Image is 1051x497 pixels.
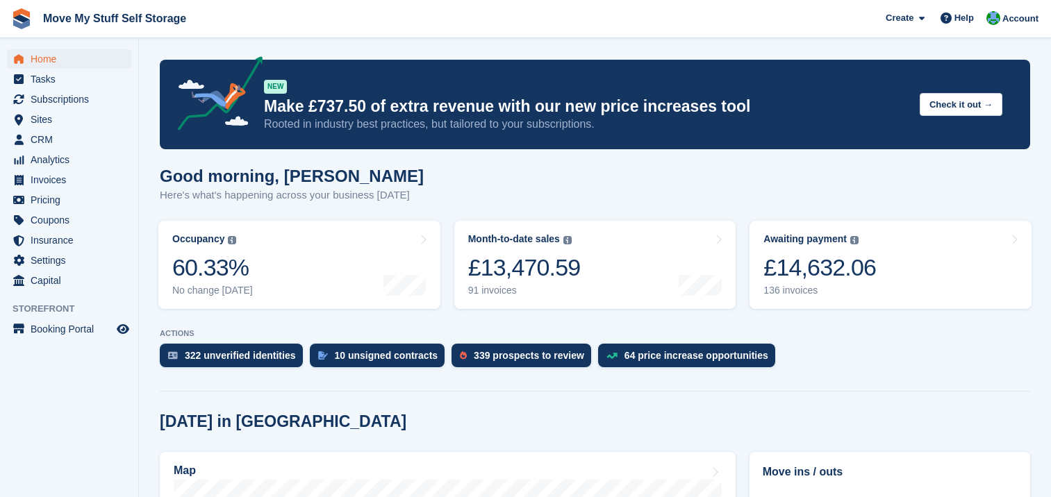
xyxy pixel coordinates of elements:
[168,351,178,360] img: verify_identity-adf6edd0f0f0b5bbfe63781bf79b02c33cf7c696d77639b501bdc392416b5a36.svg
[166,56,263,135] img: price-adjustments-announcement-icon-8257ccfd72463d97f412b2fc003d46551f7dbcb40ab6d574587a9cd5c0d94...
[335,350,438,361] div: 10 unsigned contracts
[468,285,581,296] div: 91 invoices
[7,130,131,149] a: menu
[598,344,782,374] a: 64 price increase opportunities
[160,167,424,185] h1: Good morning, [PERSON_NAME]
[7,271,131,290] a: menu
[954,11,974,25] span: Help
[264,117,909,132] p: Rooted in industry best practices, but tailored to your subscriptions.
[310,344,452,374] a: 10 unsigned contracts
[750,221,1032,309] a: Awaiting payment £14,632.06 136 invoices
[7,319,131,339] a: menu
[468,233,560,245] div: Month-to-date sales
[7,170,131,189] a: menu
[763,285,876,296] div: 136 invoices
[452,344,598,374] a: 339 prospects to review
[763,464,1017,480] h2: Move ins / outs
[31,69,114,89] span: Tasks
[174,464,196,477] h2: Map
[474,350,584,361] div: 339 prospects to review
[7,69,131,89] a: menu
[606,353,618,359] img: price_increase_opportunities-93ffe204e8149a01c8c9dc8f82e8f89637d9d84a8eef4429ea346261dce0b2c0.svg
[160,329,1030,338] p: ACTIONS
[185,350,296,361] div: 322 unverified identities
[318,351,328,360] img: contract_signature_icon-13c848040528278c33f63329250d36e43548de30e8caae1d1a13099fd9432cc5.svg
[172,253,253,282] div: 60.33%
[31,230,114,250] span: Insurance
[31,130,114,149] span: CRM
[563,236,572,244] img: icon-info-grey-7440780725fd019a000dd9b08b2336e03edf1995a4989e88bcd33f0948082b44.svg
[115,321,131,337] a: Preview store
[172,285,253,296] div: No change [DATE]
[172,233,224,245] div: Occupancy
[763,233,847,245] div: Awaiting payment
[850,236,859,244] img: icon-info-grey-7440780725fd019a000dd9b08b2336e03edf1995a4989e88bcd33f0948082b44.svg
[11,8,32,29] img: stora-icon-8386f47178a22dfd0bd8f6a31ec36ba5ce8667c1dd55bd0f319d3a0aa187defe.svg
[454,221,736,309] a: Month-to-date sales £13,470.59 91 invoices
[920,93,1002,116] button: Check it out →
[228,236,236,244] img: icon-info-grey-7440780725fd019a000dd9b08b2336e03edf1995a4989e88bcd33f0948082b44.svg
[160,412,406,431] h2: [DATE] in [GEOGRAPHIC_DATA]
[31,90,114,109] span: Subscriptions
[264,96,909,117] p: Make £737.50 of extra revenue with our new price increases tool
[460,351,467,360] img: prospect-51fa495bee0391a8d652442698ab0144808aea92771e9ea1ae160a38d050c398.svg
[31,170,114,189] span: Invoices
[160,187,424,203] p: Here's what's happening across your business [DATE]
[886,11,913,25] span: Create
[13,302,138,316] span: Storefront
[264,80,287,94] div: NEW
[468,253,581,282] div: £13,470.59
[31,150,114,169] span: Analytics
[31,271,114,290] span: Capital
[31,190,114,210] span: Pricing
[763,253,876,282] div: £14,632.06
[7,230,131,250] a: menu
[31,210,114,230] span: Coupons
[7,251,131,270] a: menu
[7,90,131,109] a: menu
[31,49,114,69] span: Home
[31,251,114,270] span: Settings
[160,344,310,374] a: 322 unverified identities
[31,319,114,339] span: Booking Portal
[624,350,768,361] div: 64 price increase opportunities
[7,210,131,230] a: menu
[7,110,131,129] a: menu
[7,49,131,69] a: menu
[7,190,131,210] a: menu
[1002,12,1038,26] span: Account
[7,150,131,169] a: menu
[38,7,192,30] a: Move My Stuff Self Storage
[31,110,114,129] span: Sites
[158,221,440,309] a: Occupancy 60.33% No change [DATE]
[986,11,1000,25] img: Dan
